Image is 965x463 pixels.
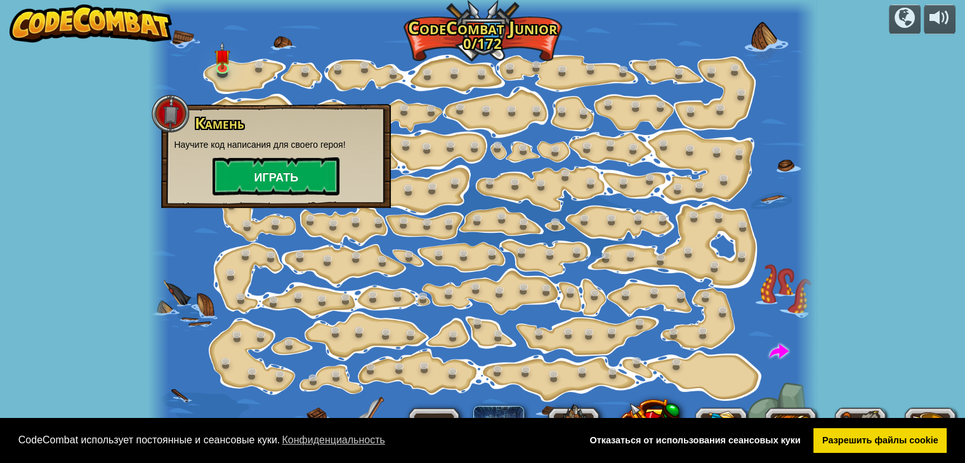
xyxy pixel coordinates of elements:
[280,431,387,450] a: узнать больше о файлах cookie
[18,434,280,445] font: CodeCombat использует постоянные и сеансовые куки.
[581,428,809,453] a: запретить куки
[813,428,947,453] a: разрешить куки
[822,435,938,445] font: Разрешить файлы cookie
[282,434,384,445] font: Конфиденциальность
[589,435,800,445] font: Отказаться от использования сеансовых куки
